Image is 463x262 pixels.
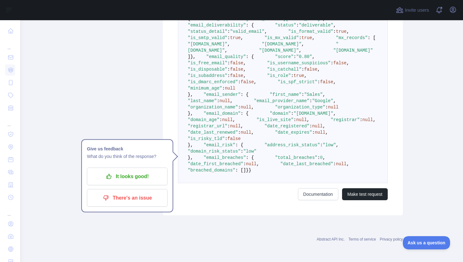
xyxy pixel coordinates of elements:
[294,117,296,122] span: :
[254,98,309,103] span: "email_provider_name"
[348,237,376,242] a: Terms of service
[312,130,315,135] span: :
[299,23,333,28] span: "deliverable"
[275,105,325,110] span: "organization_type"
[87,153,168,160] p: What do you think of the response?
[333,23,336,28] span: ,
[243,61,246,66] span: ,
[320,155,323,160] span: 0
[323,155,325,160] span: ,
[310,124,312,129] span: :
[233,117,235,122] span: ,
[265,29,267,34] span: ,
[325,105,328,110] span: :
[87,145,168,153] h1: Give us feedback
[363,117,373,122] span: null
[227,67,230,72] span: :
[203,155,246,160] span: "email_breaches"
[280,161,333,166] span: "date_last_breached"
[296,23,299,28] span: :
[320,79,333,84] span: false
[241,149,243,154] span: :
[188,155,193,160] span: },
[188,23,246,28] span: "email_deliverability"
[227,124,230,129] span: :
[405,7,429,14] span: Invite users
[188,35,227,40] span: "is_smtp_valid"
[325,130,328,135] span: ,
[188,130,238,135] span: "date_last_renewed"
[315,130,325,135] span: null
[368,35,375,40] span: : [
[395,5,430,15] button: Invite users
[312,54,315,59] span: ,
[5,38,15,50] div: ...
[312,98,333,103] span: "Google"
[246,54,254,59] span: : {
[188,105,238,110] span: "organization_name"
[331,61,333,66] span: :
[298,188,338,200] a: Documentation
[267,73,291,78] span: "is_role"
[333,98,336,103] span: ,
[238,105,241,110] span: :
[188,54,190,59] span: ]
[288,29,333,34] span: "is_format_valid"
[188,98,217,103] span: "last_name"
[241,35,243,40] span: ,
[246,168,249,173] span: }
[336,161,347,166] span: null
[296,54,312,59] span: "0.80"
[323,143,336,148] span: "low"
[328,105,339,110] span: null
[241,79,254,84] span: false
[333,161,336,166] span: :
[188,168,235,173] span: "breached_domains"
[249,168,251,173] span: }
[317,155,320,160] span: :
[294,73,304,78] span: true
[241,124,243,129] span: ,
[317,67,320,72] span: ,
[188,73,227,78] span: "is_subaddress"
[227,136,241,141] span: false
[188,136,225,141] span: "is_risky_tld"
[188,143,193,148] span: },
[317,237,345,242] a: Abstract API Inc.
[294,111,333,116] span: "[DOMAIN_NAME]"
[227,29,230,34] span: :
[188,29,227,34] span: "status_detail"
[188,117,220,122] span: "domain_age"
[241,111,249,116] span: : {
[333,29,336,34] span: :
[275,155,317,160] span: "total_breaches"
[227,42,230,47] span: ,
[342,188,388,200] button: Make test request
[227,35,230,40] span: :
[188,67,227,72] span: "is_disposable"
[222,117,233,122] span: null
[230,98,232,103] span: ,
[323,92,325,97] span: ,
[256,117,294,122] span: "is_live_site"
[230,67,243,72] span: false
[336,35,368,40] span: "mx_records"
[241,130,251,135] span: null
[256,161,259,166] span: ,
[304,67,317,72] span: false
[188,86,222,91] span: "minimum_age"
[227,61,230,66] span: :
[206,54,246,59] span: "email_quality"
[346,29,349,34] span: ,
[243,149,256,154] span: "low"
[243,161,246,166] span: :
[301,35,312,40] span: true
[304,92,323,97] span: "Sales"
[246,161,257,166] span: null
[333,79,336,84] span: ,
[403,236,450,249] iframe: Toggle Customer Support
[225,86,236,91] span: null
[333,61,346,66] span: false
[265,143,320,148] span: "address_risk_status"
[251,130,254,135] span: ,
